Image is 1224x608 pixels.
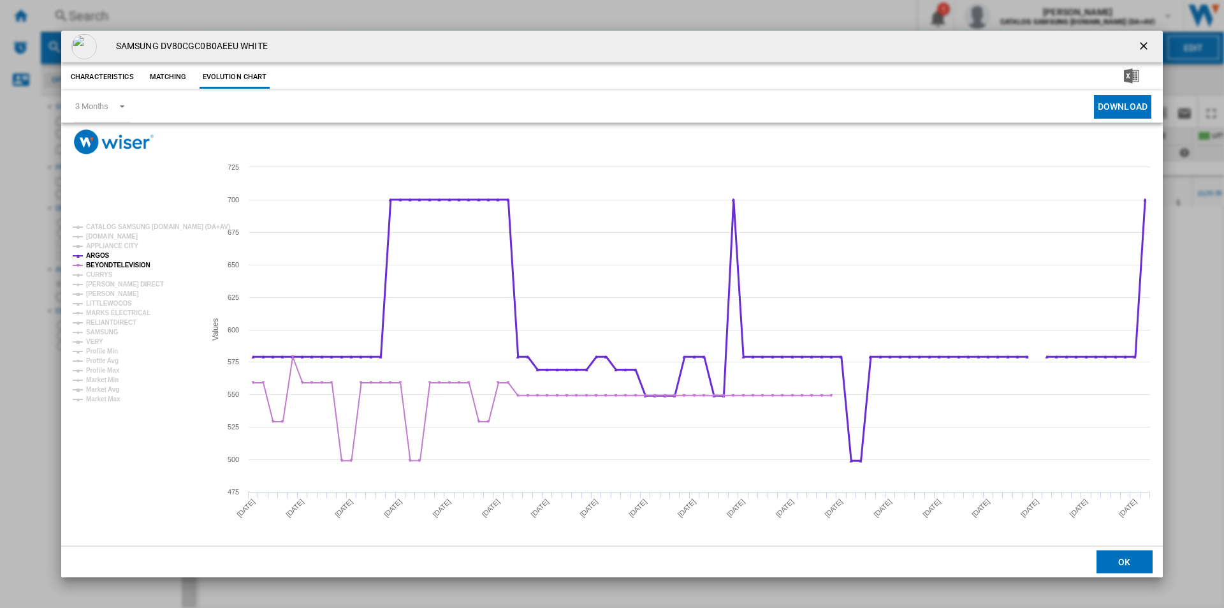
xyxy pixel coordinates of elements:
[86,271,113,278] tspan: CURRYS
[774,498,795,519] tspan: [DATE]
[86,281,164,288] tspan: [PERSON_NAME] DIRECT
[676,498,697,519] tspan: [DATE]
[627,498,648,519] tspan: [DATE]
[578,498,599,519] tspan: [DATE]
[1068,498,1089,519] tspan: [DATE]
[284,498,305,519] tspan: [DATE]
[1094,95,1151,119] button: Download
[86,319,136,326] tspan: RELIANTDIRECT
[228,326,239,334] tspan: 600
[86,233,138,240] tspan: [DOMAIN_NAME]
[86,386,119,393] tspan: Market Avg
[1132,34,1158,59] button: getI18NText('BUTTONS.CLOSE_DIALOG')
[228,358,239,366] tspan: 575
[1124,68,1139,84] img: excel-24x24.png
[86,357,119,364] tspan: Profile Avg
[86,329,119,336] tspan: SAMSUNG
[86,290,139,297] tspan: [PERSON_NAME]
[86,367,120,374] tspan: Profile Max
[228,488,239,496] tspan: 475
[970,498,991,519] tspan: [DATE]
[235,498,256,519] tspan: [DATE]
[1117,498,1138,519] tspan: [DATE]
[228,261,239,269] tspan: 650
[140,66,196,89] button: Matching
[823,498,844,519] tspan: [DATE]
[74,130,154,154] img: logo_wiser_300x94.png
[1104,66,1160,89] button: Download in Excel
[68,66,137,89] button: Characteristics
[333,498,354,519] tspan: [DATE]
[228,163,239,171] tspan: 725
[200,66,270,89] button: Evolution chart
[86,309,150,316] tspan: MARKS ELECTRICAL
[86,242,138,249] tspan: APPLIANCE CITY
[529,498,550,519] tspan: [DATE]
[1019,498,1040,519] tspan: [DATE]
[872,498,893,519] tspan: [DATE]
[1137,40,1153,55] ng-md-icon: getI18NText('BUTTONS.CLOSE_DIALOG')
[86,348,118,355] tspan: Profile Min
[228,196,239,204] tspan: 700
[61,31,1163,578] md-dialog: Product popup
[86,396,120,403] tspan: Market Max
[86,376,119,383] tspan: Market Min
[71,34,97,59] img: empty.gif
[86,300,132,307] tspan: LITTLEWOODS
[86,252,110,259] tspan: ARGOS
[228,228,239,236] tspan: 675
[75,101,108,111] div: 3 Months
[480,498,501,519] tspan: [DATE]
[86,262,150,269] tspan: BEYONDTELEVISION
[228,390,239,398] tspan: 550
[211,318,220,341] tspan: Values
[228,423,239,431] tspan: 525
[921,498,942,519] tspan: [DATE]
[228,293,239,301] tspan: 625
[110,40,268,53] h4: SAMSUNG DV80CGC0B0AEEU WHITE
[382,498,404,519] tspan: [DATE]
[228,456,239,463] tspan: 500
[86,223,230,230] tspan: CATALOG SAMSUNG [DOMAIN_NAME] (DA+AV)
[432,498,453,519] tspan: [DATE]
[1096,551,1153,574] button: OK
[86,338,103,345] tspan: VERY
[725,498,747,519] tspan: [DATE]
